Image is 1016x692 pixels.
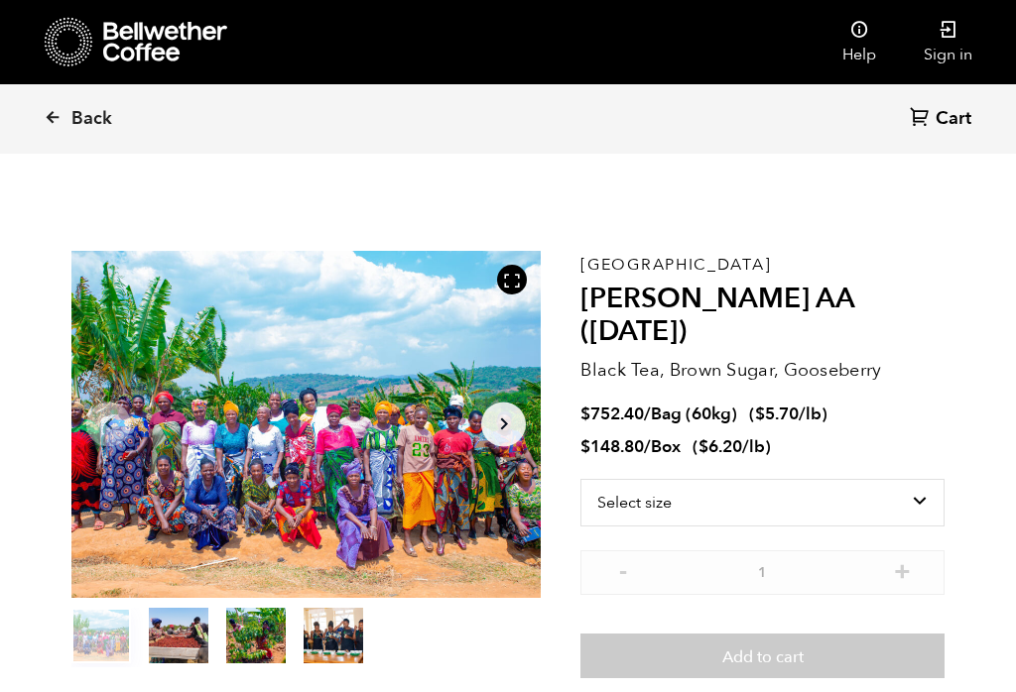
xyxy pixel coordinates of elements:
[580,403,644,425] bdi: 752.40
[644,435,651,458] span: /
[580,634,945,679] button: Add to cart
[698,435,742,458] bdi: 6.20
[755,403,799,425] bdi: 5.70
[693,435,771,458] span: ( )
[580,403,590,425] span: $
[910,106,976,133] a: Cart
[749,403,827,425] span: ( )
[610,560,635,580] button: -
[71,107,112,131] span: Back
[580,357,945,384] p: Black Tea, Brown Sugar, Gooseberry
[580,435,590,458] span: $
[742,435,765,458] span: /lb
[580,435,644,458] bdi: 148.80
[890,560,915,580] button: +
[651,403,737,425] span: Bag (60kg)
[651,435,681,458] span: Box
[755,403,765,425] span: $
[644,403,651,425] span: /
[580,283,945,349] h2: [PERSON_NAME] AA ([DATE])
[698,435,708,458] span: $
[936,107,971,131] span: Cart
[799,403,822,425] span: /lb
